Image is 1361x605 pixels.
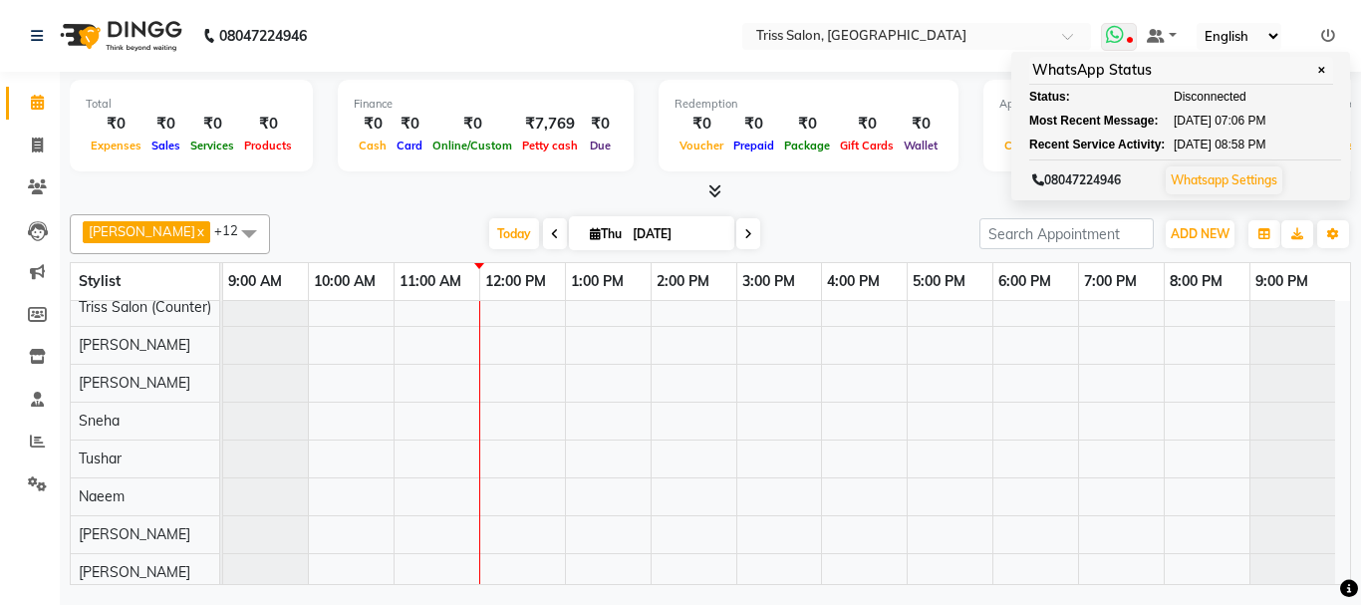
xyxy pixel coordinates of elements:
div: ₹0 [728,113,779,136]
span: Card [392,139,427,152]
a: 9:00 AM [223,267,287,296]
span: Completed [999,139,1067,152]
span: ✕ [1312,63,1330,78]
span: Due [585,139,616,152]
span: +12 [214,222,253,238]
span: Wallet [899,139,943,152]
div: ₹0 [427,113,517,136]
span: ADD NEW [1171,226,1229,241]
a: 3:00 PM [737,267,800,296]
div: ₹0 [185,113,239,136]
span: [PERSON_NAME] [79,374,190,392]
div: Status: [1029,88,1139,106]
span: Disconnected [1174,88,1246,106]
span: [PERSON_NAME] [79,525,190,543]
span: Expenses [86,139,146,152]
span: Prepaid [728,139,779,152]
div: ₹0 [86,113,146,136]
a: 11:00 AM [395,267,466,296]
span: Package [779,139,835,152]
span: [PERSON_NAME] [89,223,195,239]
a: 10:00 AM [309,267,381,296]
span: Triss Salon (Counter) [79,298,211,316]
a: 7:00 PM [1079,267,1142,296]
div: ₹0 [835,113,899,136]
span: 08047224946 [1032,172,1121,187]
a: 5:00 PM [908,267,970,296]
span: Online/Custom [427,139,517,152]
div: WhatsApp Status [1029,57,1333,85]
button: ADD NEW [1166,220,1234,248]
div: ₹0 [146,113,185,136]
span: Thu [585,226,627,241]
span: Cash [354,139,392,152]
span: 07:06 PM [1215,112,1265,130]
b: 08047224946 [219,8,307,64]
span: Voucher [675,139,728,152]
a: 1:00 PM [566,267,629,296]
div: ₹7,769 [517,113,583,136]
a: 4:00 PM [822,267,885,296]
div: Recent Service Activity: [1029,136,1139,153]
span: Naeem [79,487,125,505]
div: ₹0 [583,113,618,136]
span: Sneha [79,412,120,430]
span: Tushar [79,450,122,467]
div: Appointment [999,96,1246,113]
button: Whatsapp Settings [1166,166,1282,194]
span: Gift Cards [835,139,899,152]
span: Today [489,218,539,249]
div: Finance [354,96,618,113]
span: [DATE] [1174,112,1212,130]
span: 08:58 PM [1215,136,1265,153]
div: 0 [999,113,1067,136]
span: Products [239,139,297,152]
div: ₹0 [899,113,943,136]
div: Most Recent Message: [1029,112,1139,130]
div: ₹0 [392,113,427,136]
a: 6:00 PM [993,267,1056,296]
span: [PERSON_NAME] [79,563,190,581]
span: Sales [146,139,185,152]
a: 12:00 PM [480,267,551,296]
input: 2025-09-04 [627,219,726,249]
span: [PERSON_NAME] [79,336,190,354]
div: Redemption [675,96,943,113]
img: logo [51,8,187,64]
a: 2:00 PM [652,267,714,296]
a: x [195,223,204,239]
a: 8:00 PM [1165,267,1227,296]
span: [DATE] [1174,136,1212,153]
span: Petty cash [517,139,583,152]
input: Search Appointment [979,218,1154,249]
div: Total [86,96,297,113]
span: Services [185,139,239,152]
a: 9:00 PM [1250,267,1313,296]
div: ₹0 [779,113,835,136]
a: Whatsapp Settings [1171,172,1277,187]
span: Stylist [79,272,121,290]
div: ₹0 [354,113,392,136]
div: ₹0 [239,113,297,136]
div: ₹0 [675,113,728,136]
